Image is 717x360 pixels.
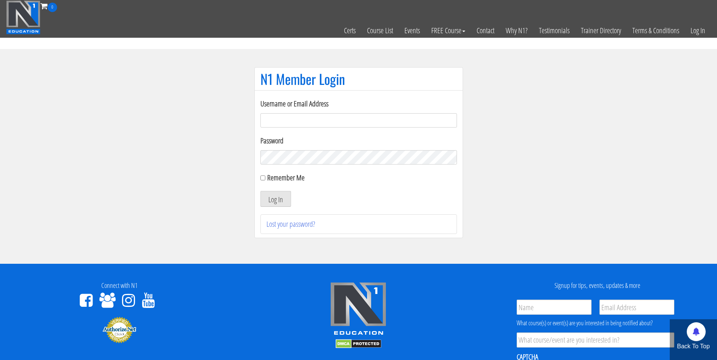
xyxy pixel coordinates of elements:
img: Authorize.Net Merchant - Click to Verify [102,316,136,343]
a: Events [399,12,426,49]
label: Username or Email Address [260,98,457,109]
h4: Connect with N1 [6,282,233,289]
h4: Signup for tips, events, updates & more [484,282,711,289]
img: n1-edu-logo [330,282,387,338]
a: Testimonials [533,12,575,49]
img: n1-education [6,0,40,34]
input: Name [517,300,592,315]
input: Email Address [599,300,674,315]
h1: N1 Member Login [260,71,457,86]
p: Back To Top [670,342,717,351]
button: Log In [260,191,291,207]
a: Why N1? [500,12,533,49]
div: What course(s) or event(s) are you interested in being notified about? [517,318,674,328]
a: Log In [685,12,711,49]
a: FREE Course [426,12,471,49]
a: Trainer Directory [575,12,627,49]
a: Terms & Conditions [627,12,685,49]
a: Lost your password? [266,219,315,229]
a: Course List [361,12,399,49]
img: DMCA.com Protection Status [336,339,381,348]
label: Password [260,135,457,146]
a: Certs [338,12,361,49]
input: What course/event are you interested in? [517,332,674,348]
a: 0 [40,1,57,11]
a: Contact [471,12,500,49]
span: 0 [48,3,57,12]
label: Remember Me [267,172,305,183]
